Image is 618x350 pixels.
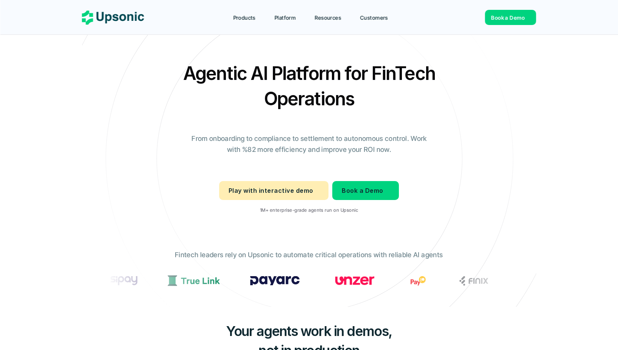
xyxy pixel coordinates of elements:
[233,14,255,22] p: Products
[485,10,536,25] a: Book a Demo
[177,61,442,111] h2: Agentic AI Platform for FinTech Operations
[186,133,432,155] p: From onboarding to compliance to settlement to autonomous control. Work with %82 more efficiency ...
[175,250,443,261] p: Fintech leaders rely on Upsonic to automate critical operations with reliable AI agents
[360,14,388,22] p: Customers
[229,185,313,196] p: Play with interactive demo
[342,185,383,196] p: Book a Demo
[219,181,328,200] a: Play with interactive demo
[333,181,399,200] a: Book a Demo
[260,208,358,213] p: 1M+ enterprise-grade agents run on Upsonic
[274,14,296,22] p: Platform
[491,14,525,22] p: Book a Demo
[226,323,392,339] span: Your agents work in demos,
[315,14,341,22] p: Resources
[229,11,268,24] a: Products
